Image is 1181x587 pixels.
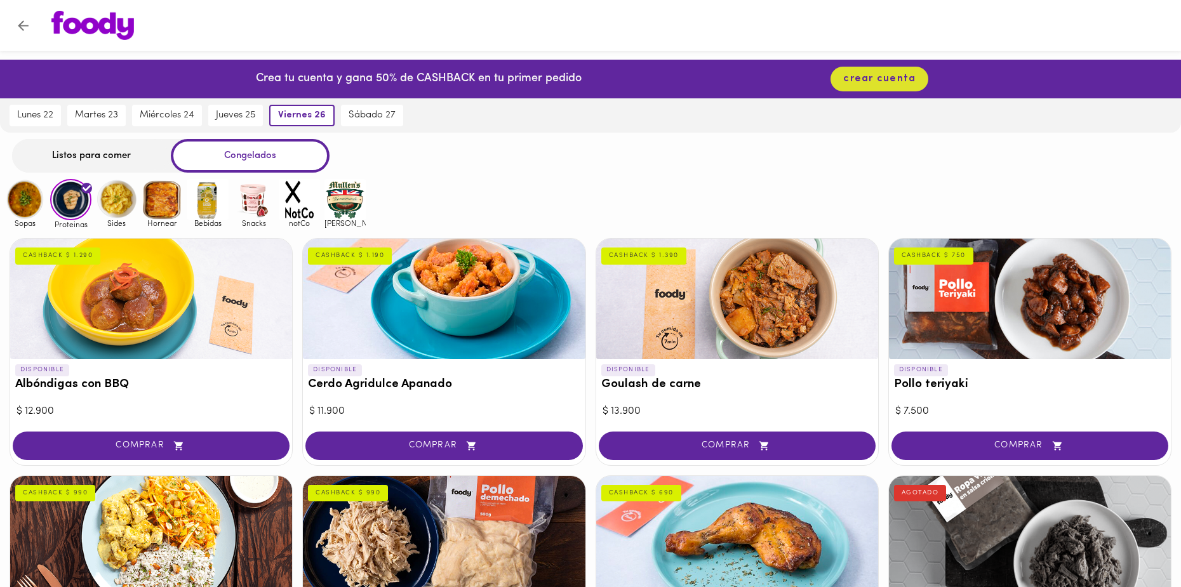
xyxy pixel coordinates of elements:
[324,179,366,220] img: mullens
[12,139,171,173] div: Listos para comer
[256,71,582,88] p: Crea tu cuenta y gana 50% de CASHBACK en tu primer pedido
[843,73,916,85] span: crear cuenta
[171,139,330,173] div: Congelados
[96,219,137,227] span: Sides
[907,440,1152,451] span: COMPRAR
[15,364,69,376] p: DISPONIBLE
[894,364,948,376] p: DISPONIBLE
[321,440,566,451] span: COMPRAR
[308,378,580,392] h3: Cerdo Agridulce Apanado
[17,404,286,419] div: $ 12.900
[187,179,229,220] img: Bebidas
[50,179,91,220] img: Proteinas
[603,404,872,419] div: $ 13.900
[233,219,274,227] span: Snacks
[4,219,46,227] span: Sopas
[29,440,274,451] span: COMPRAR
[303,239,585,359] div: Cerdo Agridulce Apanado
[4,179,46,220] img: Sopas
[894,378,1166,392] h3: Pollo teriyaki
[208,105,263,126] button: jueves 25
[305,432,582,460] button: COMPRAR
[269,105,335,126] button: viernes 26
[75,110,118,121] span: martes 23
[279,179,320,220] img: notCo
[891,432,1168,460] button: COMPRAR
[10,239,292,359] div: Albóndigas con BBQ
[50,220,91,228] span: Proteinas
[309,404,578,419] div: $ 11.900
[601,485,681,501] div: CASHBACK $ 690
[140,110,194,121] span: miércoles 24
[216,110,255,121] span: jueves 25
[324,219,366,227] span: [PERSON_NAME]
[96,179,137,220] img: Sides
[132,105,202,126] button: miércoles 24
[308,364,362,376] p: DISPONIBLE
[187,219,229,227] span: Bebidas
[15,485,95,501] div: CASHBACK $ 990
[615,440,860,451] span: COMPRAR
[51,11,134,40] img: logo.png
[889,239,1171,359] div: Pollo teriyaki
[601,364,655,376] p: DISPONIBLE
[8,10,39,41] button: Volver
[233,179,274,220] img: Snacks
[596,239,878,359] div: Goulash de carne
[15,378,287,392] h3: Albóndigas con BBQ
[17,110,53,121] span: lunes 22
[13,432,290,460] button: COMPRAR
[1107,513,1168,574] iframe: Messagebird Livechat Widget
[142,219,183,227] span: Hornear
[279,219,320,227] span: notCo
[349,110,396,121] span: sábado 27
[894,485,947,501] div: AGOTADO
[278,110,326,121] span: viernes 26
[601,247,686,264] div: CASHBACK $ 1.390
[831,67,928,91] button: crear cuenta
[15,247,100,264] div: CASHBACK $ 1.290
[894,247,973,264] div: CASHBACK $ 750
[601,378,873,392] h3: Goulash de carne
[341,105,403,126] button: sábado 27
[599,432,876,460] button: COMPRAR
[895,404,1164,419] div: $ 7.500
[142,179,183,220] img: Hornear
[67,105,126,126] button: martes 23
[10,105,61,126] button: lunes 22
[308,485,388,501] div: CASHBACK $ 990
[308,247,392,264] div: CASHBACK $ 1.190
